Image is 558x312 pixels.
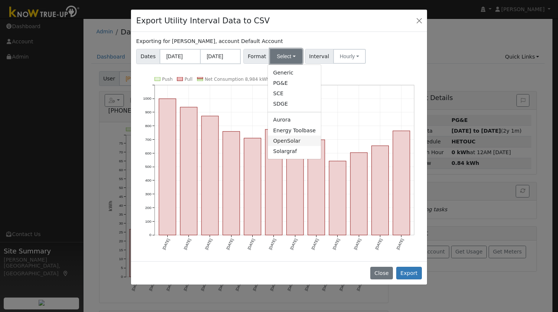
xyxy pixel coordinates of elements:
rect: onclick="" [329,161,346,235]
rect: onclick="" [180,107,197,235]
a: SCE [268,89,321,99]
text: 200 [145,206,151,210]
rect: onclick="" [393,131,410,235]
text: [DATE] [353,238,362,250]
text: 700 [145,137,151,142]
a: Solargraf [268,146,321,156]
text: 100 [145,219,151,223]
rect: onclick="" [308,140,325,235]
button: Hourly [333,49,366,64]
a: Generic [268,67,321,78]
rect: onclick="" [159,99,176,235]
a: Aurora [268,115,321,125]
text: Net Consumption 8,984 kWh [205,77,269,82]
text: [DATE] [204,238,213,250]
h4: Export Utility Interval Data to CSV [136,15,270,27]
text: [DATE] [375,238,383,250]
span: Format [243,49,270,64]
rect: onclick="" [372,146,389,235]
text: Push [162,77,173,82]
rect: onclick="" [244,138,261,235]
rect: onclick="" [265,129,282,235]
text: 1000 [143,96,152,100]
text: 0 [149,233,151,237]
text: [DATE] [226,238,234,250]
a: OpenSolar [268,136,321,146]
button: Export [396,267,422,279]
button: Close [414,15,424,26]
text: [DATE] [332,238,341,250]
text: 800 [145,124,151,128]
text: Pull [185,77,193,82]
text: 600 [145,151,151,155]
text: 300 [145,192,151,196]
text: [DATE] [311,238,319,250]
text: [DATE] [183,238,192,250]
a: PG&E [268,78,321,88]
a: Energy Toolbase [268,125,321,136]
text: [DATE] [289,238,298,250]
text: [DATE] [247,238,256,250]
span: Interval [305,49,334,64]
text: [DATE] [268,238,277,250]
a: SDGE [268,99,321,109]
text: 500 [145,165,151,169]
text: [DATE] [162,238,170,250]
span: Dates [136,49,160,64]
rect: onclick="" [223,132,240,235]
text: 400 [145,178,151,182]
button: Select [270,49,302,64]
label: Exporting for [PERSON_NAME], account Default Account [136,37,283,45]
text: 900 [145,110,151,114]
rect: onclick="" [201,116,219,235]
text: [DATE] [396,238,404,250]
button: Close [370,267,393,279]
rect: onclick="" [287,144,304,235]
rect: onclick="" [351,153,368,235]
